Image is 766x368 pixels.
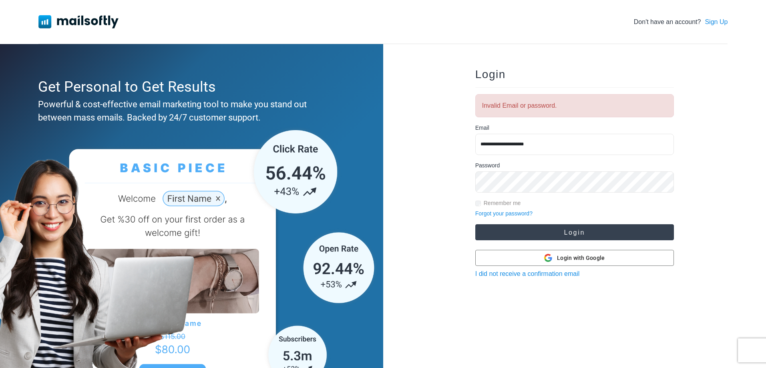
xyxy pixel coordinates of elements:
[475,161,500,170] label: Password
[557,254,605,262] span: Login with Google
[705,17,728,27] a: Sign Up
[475,224,674,240] button: Login
[38,76,341,98] div: Get Personal to Get Results
[38,15,119,28] img: Mailsoftly
[634,17,728,27] div: Don't have an account?
[475,270,580,277] a: I did not receive a confirmation email
[475,124,489,132] label: Email
[38,98,341,124] div: Powerful & cost-effective email marketing tool to make you stand out between mass emails. Backed ...
[475,250,674,266] button: Login with Google
[475,94,674,117] div: Invalid Email or password.
[475,210,533,217] a: Forgot your password?
[484,199,521,207] label: Remember me
[475,68,506,80] span: Login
